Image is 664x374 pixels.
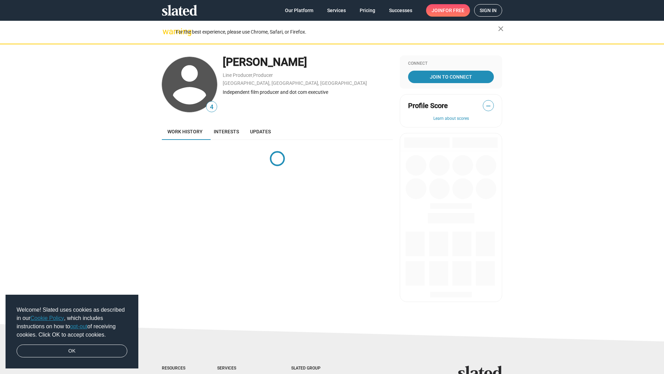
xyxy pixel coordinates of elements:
span: Join [432,4,464,17]
div: Services [217,366,264,371]
div: [PERSON_NAME] [223,55,393,70]
div: Connect [408,61,494,66]
button: Learn about scores [408,116,494,122]
mat-icon: close [497,25,505,33]
a: opt-out [70,323,87,329]
span: — [483,101,494,110]
span: Sign in [480,5,497,16]
a: Cookie Policy [30,315,64,321]
div: Slated Group [291,366,338,371]
span: Welcome! Slated uses cookies as described in our , which includes instructions on how to of recei... [17,306,127,339]
div: Independent film producer and dot com executive [223,89,393,96]
a: Our Platform [279,4,319,17]
span: Join To Connect [409,71,492,83]
span: Updates [250,129,271,134]
span: Profile Score [408,101,448,110]
a: Sign in [474,4,502,17]
span: Services [327,4,346,17]
div: cookieconsent [6,295,138,369]
a: [GEOGRAPHIC_DATA], [GEOGRAPHIC_DATA], [GEOGRAPHIC_DATA] [223,80,367,86]
span: Work history [167,129,203,134]
mat-icon: warning [163,27,171,36]
span: Interests [214,129,239,134]
a: Services [322,4,351,17]
div: For the best experience, please use Chrome, Safari, or Firefox. [176,27,498,37]
span: 4 [206,103,217,112]
span: Pricing [360,4,375,17]
a: Work history [162,123,208,140]
span: for free [443,4,464,17]
a: Updates [245,123,276,140]
a: Pricing [354,4,381,17]
a: Joinfor free [426,4,470,17]
a: Producer [253,72,273,78]
a: Interests [208,123,245,140]
a: dismiss cookie message [17,345,127,358]
div: Resources [162,366,190,371]
span: Successes [389,4,412,17]
a: Join To Connect [408,71,494,83]
span: Our Platform [285,4,313,17]
a: Line Producer [223,72,252,78]
a: Successes [384,4,418,17]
